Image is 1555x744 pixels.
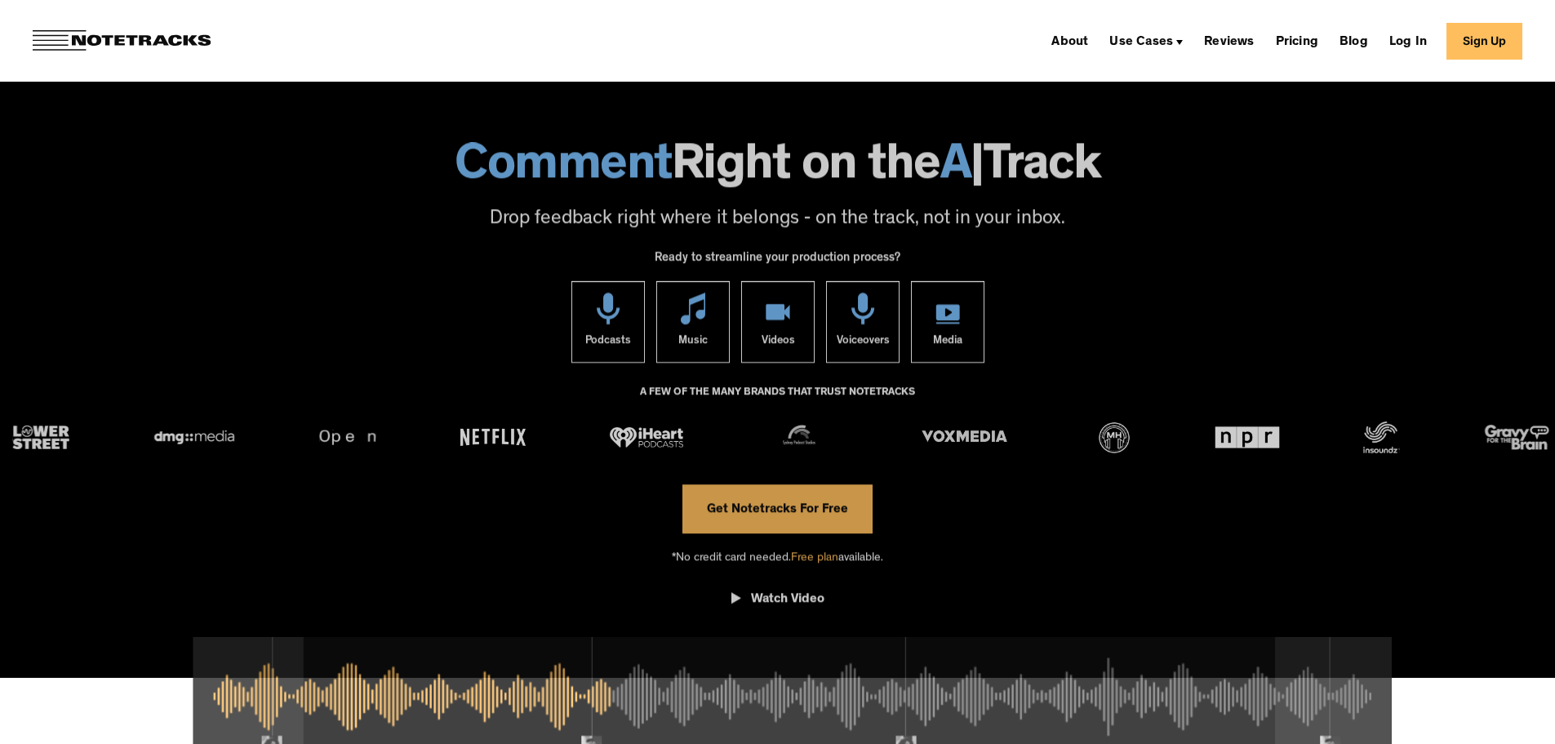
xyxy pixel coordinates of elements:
[1109,36,1173,49] div: Use Cases
[571,281,645,363] a: Podcasts
[455,143,672,194] span: Comment
[826,281,900,363] a: Voiceovers
[741,281,815,363] a: Videos
[933,324,962,362] div: Media
[971,143,984,194] span: |
[1333,28,1375,54] a: Blog
[836,324,889,362] div: Voiceovers
[940,143,971,194] span: A
[1103,28,1189,54] div: Use Cases
[751,592,824,608] div: Watch Video
[1383,28,1433,54] a: Log In
[1269,28,1325,54] a: Pricing
[16,206,1539,234] p: Drop feedback right where it belongs - on the track, not in your inbox.
[791,552,838,564] span: Free plan
[682,484,873,533] a: Get Notetracks For Free
[655,242,900,281] div: Ready to streamline your production process?
[678,324,708,362] div: Music
[585,324,631,362] div: Podcasts
[911,281,984,363] a: Media
[761,324,794,362] div: Videos
[1045,28,1095,54] a: About
[731,580,824,626] a: open lightbox
[1197,28,1260,54] a: Reviews
[640,379,915,423] div: A FEW OF THE MANY BRANDS THAT TRUST NOTETRACKS
[672,533,883,580] div: *No credit card needed. available.
[16,143,1539,194] h1: Right on the Track
[656,281,730,363] a: Music
[1446,23,1522,60] a: Sign Up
